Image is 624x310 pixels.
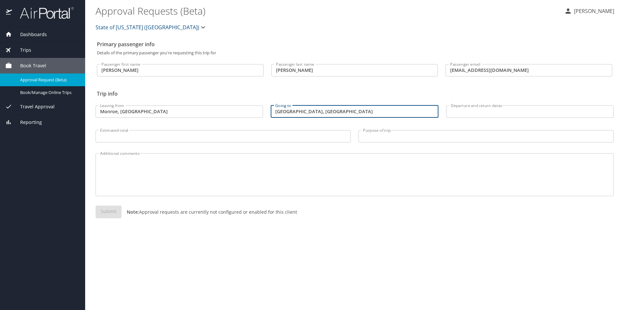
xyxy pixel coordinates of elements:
[20,77,77,83] span: Approval Request (Beta)
[12,31,47,38] span: Dashboards
[127,209,139,215] strong: Note:
[572,7,614,15] p: [PERSON_NAME]
[12,119,42,126] span: Reporting
[562,5,617,17] button: [PERSON_NAME]
[96,23,199,32] span: State of [US_STATE] ([GEOGRAPHIC_DATA])
[6,7,13,19] img: icon-airportal.png
[12,62,46,69] span: Book Travel
[97,39,612,49] h2: Primary passenger info
[12,103,55,110] span: Travel Approval
[122,209,297,215] p: Approval requests are currently not configured or enabled for this client
[13,7,74,19] img: airportal-logo.png
[97,88,612,99] h2: Trip info
[20,89,77,96] span: Book/Manage Online Trips
[96,1,559,21] h1: Approval Requests (Beta)
[12,47,31,54] span: Trips
[97,51,612,55] p: Details of the primary passenger you're requesting this trip for
[93,21,210,34] button: State of [US_STATE] ([GEOGRAPHIC_DATA])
